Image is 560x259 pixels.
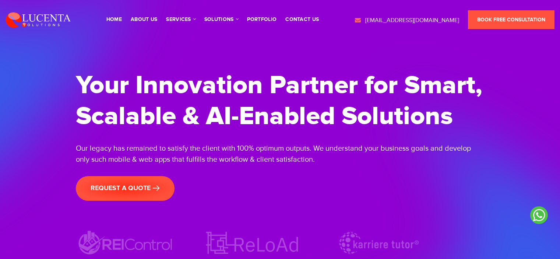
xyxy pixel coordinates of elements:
[76,176,175,201] a: request a quote
[106,17,122,22] a: Home
[166,17,195,22] a: services
[91,184,160,192] span: request a quote
[285,17,319,22] a: contact us
[204,17,238,22] a: solutions
[477,17,545,23] span: Book Free Consultation
[202,228,302,258] img: ReLoAd
[76,143,485,165] div: Our legacy has remained to satisfy the client with 100% optimum outputs. We understand your busin...
[152,185,160,191] img: banner-arrow.png
[76,228,175,258] img: REIControl
[6,11,71,28] img: Lucenta Solutions
[468,10,554,29] a: Book Free Consultation
[329,228,429,258] img: Karriere tutor
[354,16,459,25] a: [EMAIL_ADDRESS][DOMAIN_NAME]
[247,17,277,22] a: portfolio
[131,17,157,22] a: About Us
[76,70,485,132] h1: Your Innovation Partner for Smart, Scalable & AI-Enabled Solutions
